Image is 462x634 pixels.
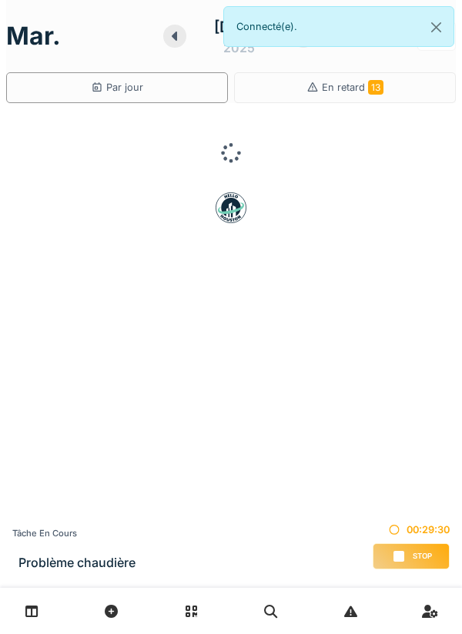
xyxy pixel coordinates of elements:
span: 13 [368,80,383,95]
div: 2025 [223,38,255,57]
div: Tâche en cours [12,527,136,540]
div: 00:29:30 [373,522,450,537]
img: badge-BVDL4wpA.svg [216,192,246,223]
span: Stop [413,551,432,562]
div: Connecté(e). [223,6,454,47]
button: Close [419,7,454,48]
h3: Problème chaudière [18,556,136,570]
div: [DATE] [214,15,264,38]
span: En retard [322,82,383,93]
div: Par jour [91,80,143,95]
h1: mar. [6,22,61,51]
